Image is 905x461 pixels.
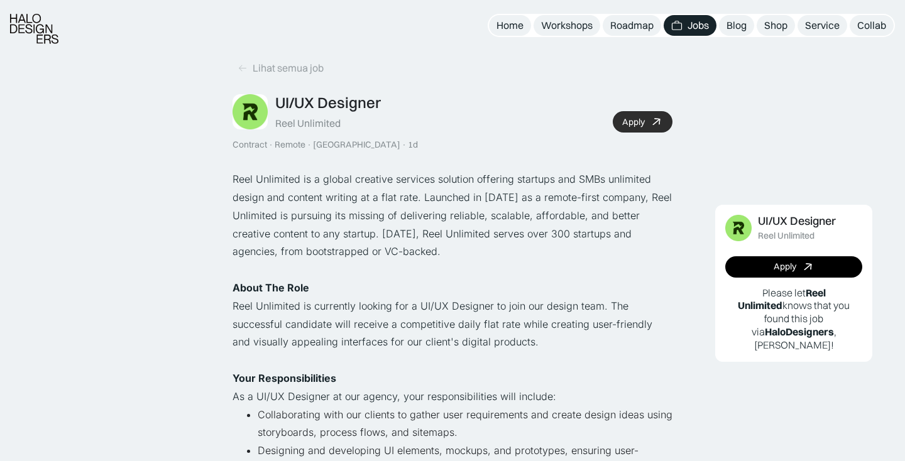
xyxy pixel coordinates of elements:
[727,19,747,32] div: Blog
[496,19,524,32] div: Home
[233,297,672,351] p: Reel Unlimited is currently looking for a UI/UX Designer to join our design team. The successful ...
[233,388,672,406] p: As a UI/UX Designer at our agency, your responsibilities will include:
[233,279,672,297] p: ‍ ‍
[268,139,273,150] div: ·
[233,58,329,79] a: Lihat semua job
[719,15,754,36] a: Blog
[408,139,418,150] div: 1d
[275,117,341,130] div: Reel Unlimited
[603,15,661,36] a: Roadmap
[253,62,324,75] div: Lihat semua job
[307,139,312,150] div: ·
[758,230,814,241] div: Reel Unlimited
[233,351,672,369] p: ‍
[738,286,826,312] b: Reel Unlimited
[758,215,836,228] div: UI/UX Designer
[725,215,752,241] img: Job Image
[850,15,894,36] a: Collab
[857,19,886,32] div: Collab
[764,19,787,32] div: Shop
[313,139,400,150] div: [GEOGRAPHIC_DATA]
[622,117,645,127] div: Apply
[610,19,654,32] div: Roadmap
[541,19,593,32] div: Workshops
[805,19,840,32] div: Service
[233,261,672,279] p: ‍
[233,281,309,294] strong: About The Role
[275,94,381,112] div: UI/UX Designer
[725,256,862,278] a: Apply
[233,139,267,150] div: Contract
[233,369,672,388] p: ‍ ‍
[688,19,709,32] div: Jobs
[489,15,531,36] a: Home
[725,286,862,352] p: Please let knows that you found this job via , [PERSON_NAME]!
[233,372,336,384] strong: Your Responsibilities
[275,139,305,150] div: Remote
[774,261,796,272] div: Apply
[233,94,268,129] img: Job Image
[757,15,795,36] a: Shop
[765,325,834,338] b: HaloDesigners
[534,15,600,36] a: Workshops
[613,111,672,133] a: Apply
[664,15,716,36] a: Jobs
[402,139,407,150] div: ·
[258,406,672,442] li: Collaborating with our clients to gather user requirements and create design ideas using storyboa...
[798,15,847,36] a: Service
[233,170,672,261] p: Reel Unlimited is a global creative services solution offering startups and SMBs unlimited design...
